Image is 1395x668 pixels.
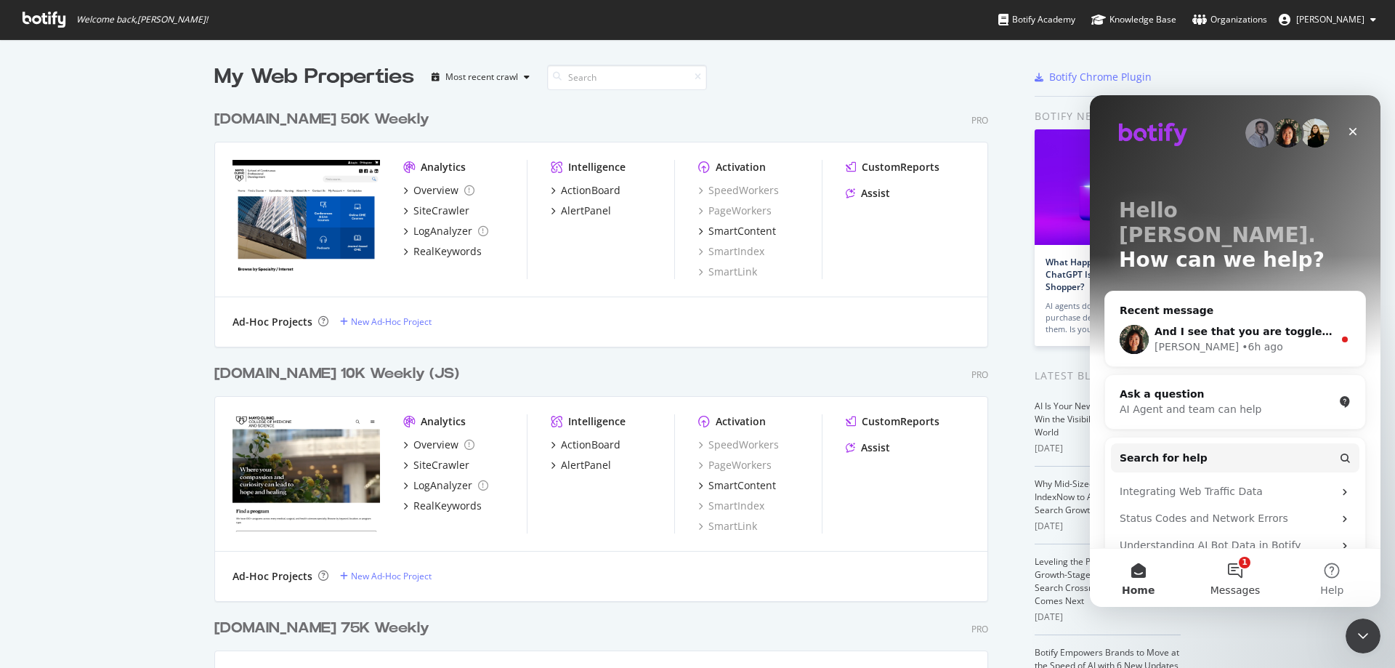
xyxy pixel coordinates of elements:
div: Most recent crawl [445,73,518,81]
div: Understanding AI Bot Data in Botify [21,437,270,464]
a: SmartLink [698,519,757,534]
img: ce.mayo.edu [232,160,380,278]
a: Overview [403,183,474,198]
input: Search [547,65,707,90]
span: Messages [121,490,171,500]
div: Botify Academy [998,12,1075,27]
a: RealKeywords [403,499,482,513]
div: Pro [971,114,988,126]
div: Pro [971,623,988,635]
a: ActionBoard [551,438,620,452]
a: New Ad-Hoc Project [340,315,432,328]
iframe: Intercom live chat [1090,95,1380,607]
a: RealKeywords [403,244,482,259]
div: RealKeywords [413,499,482,513]
div: Activation [716,414,766,429]
a: AlertPanel [551,204,611,218]
a: SmartContent [698,478,776,493]
a: SpeedWorkers [698,183,779,198]
a: Why Mid-Sized Brands Should Use IndexNow to Accelerate Organic Search Growth [1035,478,1173,516]
a: Overview [403,438,474,452]
div: Intelligence [568,414,626,429]
a: Leveling the Playing Field: Why Growth-Stage Companies Are at a Search Crossroads, and What Comes... [1035,555,1173,607]
div: Intelligence [568,160,626,174]
div: Overview [413,438,458,452]
div: New Ad-Hoc Project [351,315,432,328]
div: ActionBoard [561,438,620,452]
div: Ad-Hoc Projects [232,569,312,584]
a: AlertPanel [551,458,611,472]
div: Status Codes and Network Errors [21,410,270,437]
a: CustomReports [846,414,939,429]
div: LogAnalyzer [413,478,472,493]
img: What Happens When ChatGPT Is Your Holiday Shopper? [1035,129,1180,245]
div: [DATE] [1035,442,1181,455]
a: AI Is Your New Customer: How to Win the Visibility Battle in a ChatGPT World [1035,400,1181,438]
button: Help [194,454,291,512]
div: Ask a questionAI Agent and team can help [15,279,276,334]
span: Help [230,490,254,500]
div: SmartContent [708,224,776,238]
div: Pro [971,369,988,381]
div: Close [250,23,276,49]
div: Ask a question [30,291,243,307]
a: ActionBoard [551,183,620,198]
a: Assist [846,186,890,201]
span: Home [32,490,65,500]
div: Analytics [421,414,466,429]
div: SmartContent [708,478,776,493]
a: SmartContent [698,224,776,238]
a: SpeedWorkers [698,438,779,452]
button: [PERSON_NAME] [1267,8,1388,31]
iframe: Intercom live chat [1346,619,1380,653]
div: PageWorkers [698,204,772,218]
div: Botify news [1035,108,1181,124]
a: SiteCrawler [403,204,469,218]
div: AI Agent and team can help [30,307,243,322]
div: Botify Chrome Plugin [1049,70,1152,84]
div: Analytics [421,160,466,174]
div: Integrating Web Traffic Data [21,383,270,410]
a: [DOMAIN_NAME] 50K Weekly [214,109,435,130]
div: [DOMAIN_NAME] 10K Weekly (JS) [214,363,459,385]
div: Latest Blog Posts [1035,368,1181,384]
div: New Ad-Hoc Project [351,570,432,582]
div: My Web Properties [214,63,414,92]
a: [DOMAIN_NAME] 75K Weekly [214,618,435,639]
div: • 6h ago [152,244,193,259]
a: Assist [846,440,890,455]
img: college.mayo.edu [232,414,380,532]
div: AlertPanel [561,204,611,218]
div: Integrating Web Traffic Data [30,389,243,404]
div: Activation [716,160,766,174]
div: AlertPanel [561,458,611,472]
div: Understanding AI Bot Data in Botify [30,443,243,458]
div: Assist [861,186,890,201]
div: [DOMAIN_NAME] 75K Weekly [214,618,429,639]
div: RealKeywords [413,244,482,259]
div: CustomReports [862,414,939,429]
a: LogAnalyzer [403,224,488,238]
div: Knowledge Base [1091,12,1176,27]
span: Joanne Brickles [1296,13,1364,25]
div: [DOMAIN_NAME] 50K Weekly [214,109,429,130]
span: Welcome back, [PERSON_NAME] ! [76,14,208,25]
a: CustomReports [846,160,939,174]
div: SiteCrawler [413,458,469,472]
a: New Ad-Hoc Project [340,570,432,582]
div: Assist [861,440,890,455]
div: SiteCrawler [413,204,469,218]
div: Organizations [1192,12,1267,27]
div: AI agents don’t just influence purchase decisions — they make them. Is your brand ready? [1046,300,1169,335]
a: SmartIndex [698,244,764,259]
div: LogAnalyzer [413,224,472,238]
